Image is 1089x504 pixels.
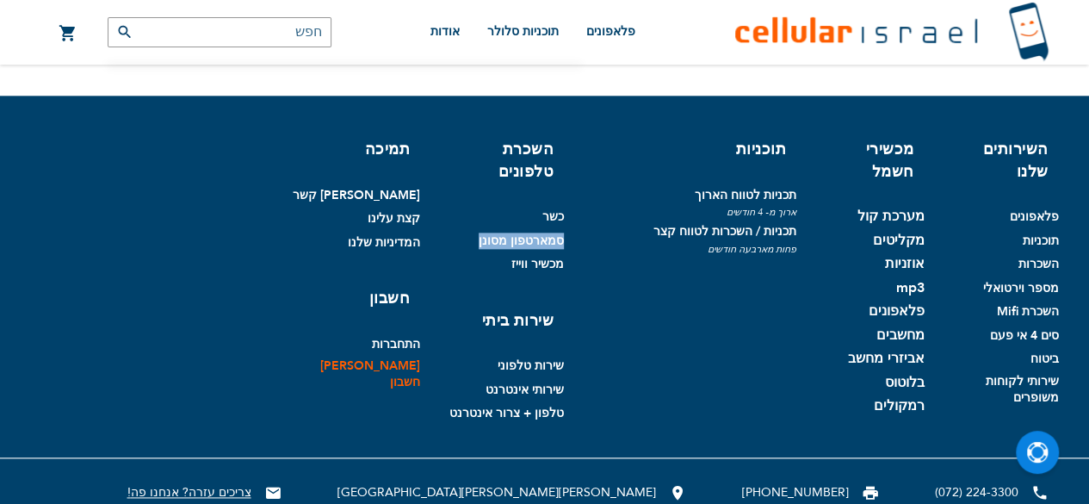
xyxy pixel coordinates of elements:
[1030,351,1059,367] a: ביטוח
[935,484,1018,501] a: (072) 224-3300
[449,405,564,421] a: טלפון + צרור אינטרנט
[873,398,924,414] a: רמקולים
[937,373,1058,406] a: שירותי לקוחות משופרים
[695,187,796,203] a: תכניות לטווח הארוך
[337,484,686,501] li: [GEOGRAPHIC_DATA][PERSON_NAME][PERSON_NAME]
[895,280,924,296] a: mp3
[1023,233,1059,249] a: תוכניות
[884,375,924,391] a: בלוטוס
[857,208,924,225] a: מערכת קול
[884,256,924,272] a: אוזניות
[990,327,1059,344] a: סים 4 אי פעם
[820,139,913,183] h6: מכשירי חשמל
[368,210,420,227] a: קצת עלינו
[1010,208,1059,225] a: פלאפונים
[983,280,1059,296] a: מספר וירטואלי
[293,187,420,203] a: [PERSON_NAME] קשר
[372,336,420,352] a: התחברות
[948,139,1048,183] h6: השירותים שלנו
[847,351,924,367] a: אביזרי מחשב
[586,25,635,38] span: פלאפונים
[479,233,564,249] a: סמארטפון מסונן
[578,206,796,219] span: ארוך מ- 4 חודשים
[588,139,786,161] h6: תוכניות
[742,484,849,501] a: [PHONE_NUMBER]
[997,303,1059,320] a: השכרת Mifi
[348,234,420,251] a: המדיניות שלנו
[487,25,559,38] span: תוכניות סלולר
[872,233,924,249] a: מקליטים
[299,139,410,161] h6: תמיכה
[511,256,564,272] a: מכשיר ווייז
[498,358,564,374] a: שירות טלפוני
[653,223,796,240] a: תכניות / השכרות לטווח קצר
[578,243,796,256] span: פחות מארבעה חודשים
[127,484,251,501] a: !צריכים עזרה? אנחנו פה
[1018,256,1059,272] a: השכרות
[108,17,331,47] input: חפש
[876,327,924,344] a: מחשבים
[444,310,554,333] h6: שירות ביתי
[542,208,564,225] a: כשר
[444,139,554,183] h6: השכרת טלפונים
[735,2,1049,63] img: לוגו סלולר ישראל
[486,382,564,398] a: שירותי אינטרנט
[868,303,924,320] a: פלאפונים
[288,358,420,390] a: [PERSON_NAME] חשבון
[430,25,460,38] span: אודות
[299,288,410,310] h6: חשבון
